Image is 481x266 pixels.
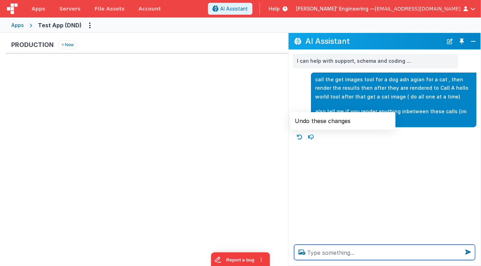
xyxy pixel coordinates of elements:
h3: Production [11,40,54,49]
button: Toggle Pin [457,36,467,46]
div: Undo these changes [290,112,395,130]
button: Options [84,20,96,31]
button: [PERSON_NAME]' Engineering — [EMAIL_ADDRESS][DOMAIN_NAME] [296,5,475,12]
p: also tell me if you render anything inbetween these calls (im debugging) [315,107,472,124]
p: call the get images tool for a dog adn agian for a cat , then render the results then after they ... [315,75,472,101]
div: Apps [11,22,24,29]
span: [PERSON_NAME]' Engineering — [296,5,375,12]
button: New [58,40,77,49]
span: Servers [59,5,80,12]
h2: AI Assistant [305,35,443,47]
div: Test App (DND) [38,21,82,29]
button: AI Assistant [208,3,252,15]
span: Help [269,5,280,12]
span: AI Assistant [220,5,248,12]
button: New Chat [445,36,455,46]
span: [EMAIL_ADDRESS][DOMAIN_NAME] [375,5,461,12]
button: Close [469,36,478,46]
p: I can help with support, schema and coding ... [297,57,454,66]
span: File Assets [95,5,125,12]
span: Apps [32,5,45,12]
